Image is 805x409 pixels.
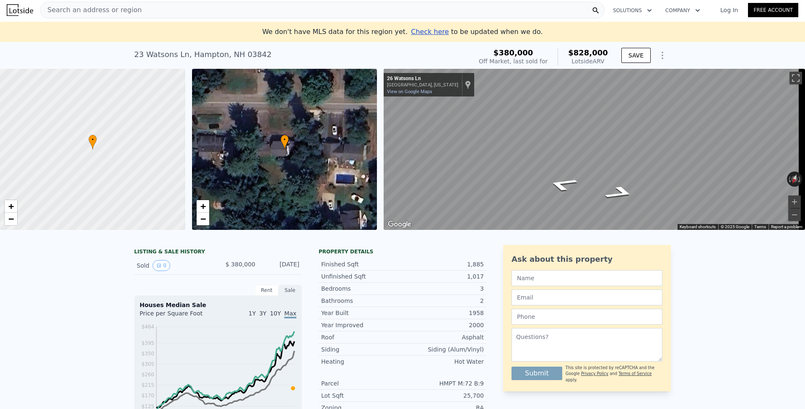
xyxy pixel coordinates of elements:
div: Heating [321,357,402,366]
div: Houses Median Sale [140,301,296,309]
div: Siding [321,345,402,354]
input: Name [512,270,662,286]
tspan: $215 [141,382,154,388]
a: Log In [710,6,748,14]
span: + [8,201,14,211]
div: 1,017 [402,272,484,281]
div: 25,700 [402,391,484,400]
path: Go West, Watsons Ln [592,182,647,203]
a: Zoom out [197,213,209,225]
div: Lot Sqft [321,391,402,400]
div: 2000 [402,321,484,329]
span: − [8,214,14,224]
img: Google [386,219,413,230]
img: Lotside [7,4,33,16]
tspan: $464 [141,324,154,330]
tspan: $350 [141,351,154,357]
span: $380,000 [493,48,533,57]
a: Report a problem [771,224,802,229]
button: Zoom out [788,208,801,221]
div: Siding (Alum/Vinyl) [402,345,484,354]
span: 3Y [259,310,266,317]
button: Keyboard shortcuts [680,224,716,230]
div: Price per Square Foot [140,309,218,323]
span: Check here [411,28,449,36]
div: Unfinished Sqft [321,272,402,281]
div: Parcel [321,379,402,388]
div: Sold [137,260,211,271]
div: Bedrooms [321,284,402,293]
div: • [280,135,289,149]
div: Bathrooms [321,297,402,305]
input: Phone [512,309,662,325]
span: $828,000 [568,48,608,57]
div: This site is protected by reCAPTCHA and the Google and apply. [566,365,662,383]
div: 2 [402,297,484,305]
div: Ask about this property [512,253,662,265]
a: Zoom out [5,213,17,225]
button: Submit [512,367,562,380]
div: HMPT M:72 B:9 [402,379,484,388]
div: [DATE] [262,260,299,271]
a: View on Google Maps [387,89,432,94]
span: − [200,214,205,224]
button: Toggle fullscreen view [789,72,802,84]
a: Zoom in [197,200,209,213]
a: Privacy Policy [581,371,608,376]
button: Show Options [654,47,671,64]
span: $ 380,000 [226,261,255,268]
div: 1958 [402,309,484,317]
input: Email [512,289,662,305]
button: Reset the view [789,171,800,188]
div: Map [384,69,805,230]
button: Solutions [606,3,659,18]
tspan: $395 [141,340,154,346]
div: Roof [321,333,402,341]
tspan: $260 [141,372,154,378]
div: Rent [255,285,278,296]
a: Terms (opens in new tab) [754,224,766,229]
a: Zoom in [5,200,17,213]
button: Rotate clockwise [798,172,802,187]
tspan: $305 [141,361,154,367]
div: Hot Water [402,357,484,366]
span: © 2025 Google [721,224,749,229]
div: Lotside ARV [568,57,608,65]
span: • [88,136,97,143]
div: Off Market, last sold for [479,57,548,65]
div: [GEOGRAPHIC_DATA], [US_STATE] [387,82,458,88]
div: Property details [319,248,486,255]
div: 3 [402,284,484,293]
div: Street View [384,69,805,230]
tspan: $170 [141,393,154,399]
a: Open this area in Google Maps (opens a new window) [386,219,413,230]
span: + [200,201,205,211]
span: Search an address or region [41,5,142,15]
div: 23 Watsons Ln , Hampton , NH 03842 [134,49,272,60]
span: 10Y [270,310,281,317]
div: 1,885 [402,260,484,268]
span: • [280,136,289,143]
path: Go East, Watsons Ln [535,174,590,195]
div: Sale [278,285,302,296]
div: to be updated when we do. [411,27,543,37]
div: LISTING & SALE HISTORY [134,248,302,257]
button: Rotate counterclockwise [787,172,792,187]
button: Zoom in [788,195,801,208]
span: Max [284,310,296,318]
a: Free Account [748,3,798,17]
button: Company [659,3,707,18]
a: Show location on map [465,80,471,89]
span: 1Y [249,310,256,317]
div: Year Improved [321,321,402,329]
button: View historical data [153,260,170,271]
div: Asphalt [402,333,484,341]
div: Finished Sqft [321,260,402,268]
div: We don't have MLS data for this region yet. [262,27,543,37]
div: Year Built [321,309,402,317]
div: • [88,135,97,149]
button: SAVE [621,48,651,63]
a: Terms of Service [618,371,652,376]
div: 26 Watsons Ln [387,76,458,82]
